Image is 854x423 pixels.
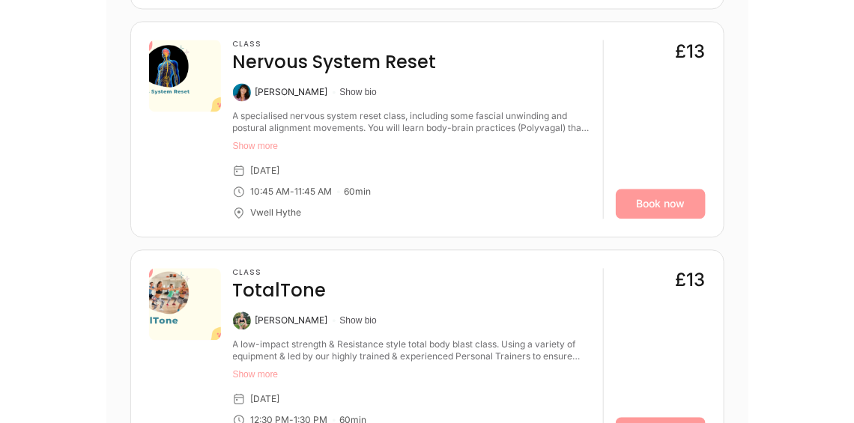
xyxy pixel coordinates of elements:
[233,368,591,380] button: Show more
[233,279,327,302] h4: TotalTone
[255,86,328,98] div: [PERSON_NAME]
[233,338,591,362] div: A low-impact strength & Resistance style total body blast class. Using a variety of equipment & l...
[345,186,372,198] div: 60 min
[340,314,377,326] button: Show bio
[233,40,437,49] h3: Class
[233,311,251,329] img: Mel Eberlein-Scott
[149,40,221,112] img: e4469c8b-81d2-467b-8aae-a5ffd6d3c404.png
[295,186,333,198] div: 11:45 AM
[251,186,291,198] div: 10:45 AM
[233,140,591,152] button: Show more
[251,393,280,405] div: [DATE]
[251,207,302,219] div: Vwell Hythe
[291,186,295,198] div: -
[616,189,706,219] a: Book now
[233,83,251,101] img: Caroline King
[251,165,280,177] div: [DATE]
[233,268,327,277] h3: Class
[149,268,221,340] img: 9ca2bd60-c661-483b-8a8b-da1a6fbf2332.png
[233,110,591,134] div: A specialised nervous system reset class, including some fascial unwinding and postural alignment...
[255,314,328,326] div: [PERSON_NAME]
[233,50,437,74] h4: Nervous System Reset
[676,40,706,64] div: £13
[676,268,706,292] div: £13
[340,86,377,98] button: Show bio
